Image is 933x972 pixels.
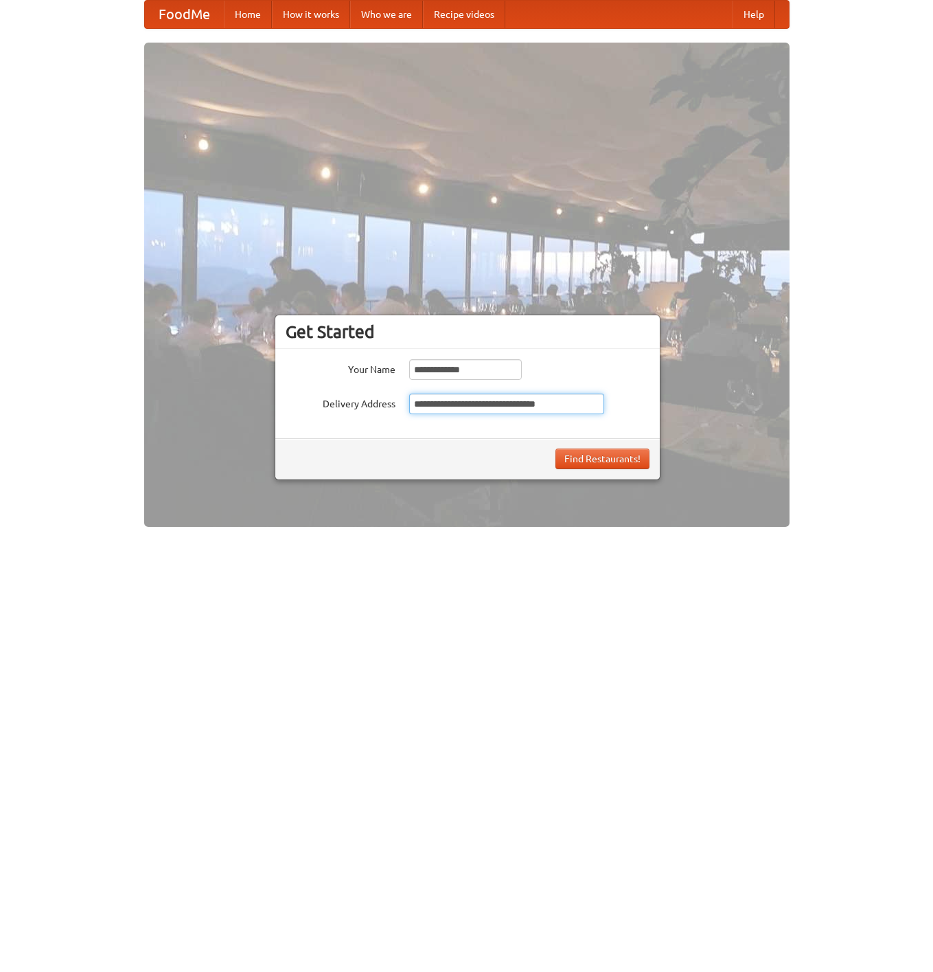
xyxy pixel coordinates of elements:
button: Find Restaurants! [555,449,649,469]
label: Your Name [286,359,395,376]
label: Delivery Address [286,394,395,411]
a: FoodMe [145,1,224,28]
a: Recipe videos [423,1,505,28]
a: How it works [272,1,350,28]
a: Help [733,1,775,28]
a: Home [224,1,272,28]
a: Who we are [350,1,423,28]
h3: Get Started [286,321,649,342]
